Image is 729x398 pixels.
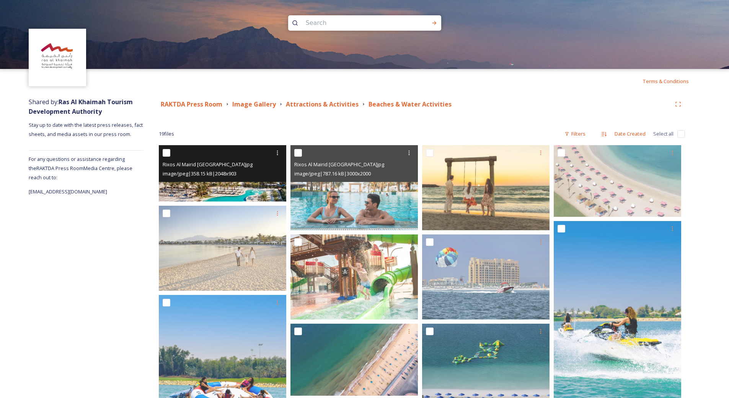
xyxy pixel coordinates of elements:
img: Anantara Mina Al Arab Ras Al Khaimah Resort Aerial View Beach Close To Peninsula And Riad Villas.tif [554,145,681,217]
a: Terms & Conditions [643,77,700,86]
div: Filters [561,126,589,141]
span: Rixos Al Mairid [GEOGRAPHIC_DATA]jpg [294,161,384,168]
span: 19 file s [159,130,174,138]
span: Select all [653,130,674,138]
span: Stay up to date with the latest press releases, fact sheets, and media assets in our press room. [29,121,144,138]
strong: Image Gallery [232,100,276,108]
div: Date Created [611,126,649,141]
span: [EMAIL_ADDRESS][DOMAIN_NAME] [29,188,107,195]
strong: Ras Al Khaimah Tourism Development Authority [29,98,133,116]
img: Rixos Al Mairid Ras Al Khaimah Resort.jpg [290,145,418,230]
img: Flamingo beach.jpg [290,324,418,395]
strong: Beaches & Water Activities [369,100,452,108]
span: Rixos Al Mairid [GEOGRAPHIC_DATA]jpg [163,161,253,168]
span: Shared by: [29,98,133,116]
span: image/jpeg | 358.15 kB | 2048 x 903 [163,170,236,177]
img: RKTMI_Parasailing.jpg [422,234,550,319]
img: Pirate Bay Water Park at DoubleTree Marjan (1).jpg [290,234,418,319]
span: Terms & Conditions [643,78,689,85]
strong: Attractions & Activities [286,100,359,108]
input: Search [302,15,407,31]
span: For any questions or assistance regarding the RAKTDA Press Room Media Centre, please reach out to: [29,156,132,181]
span: image/jpeg | 787.16 kB | 3000 x 2000 [294,170,371,177]
strong: RAKTDA Press Room [161,100,222,108]
img: Logo_RAKTDA_RGB-01.png [30,30,85,85]
img: Friends on the beach .jpg [422,145,550,230]
img: Family on the beach .tif [159,206,286,291]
